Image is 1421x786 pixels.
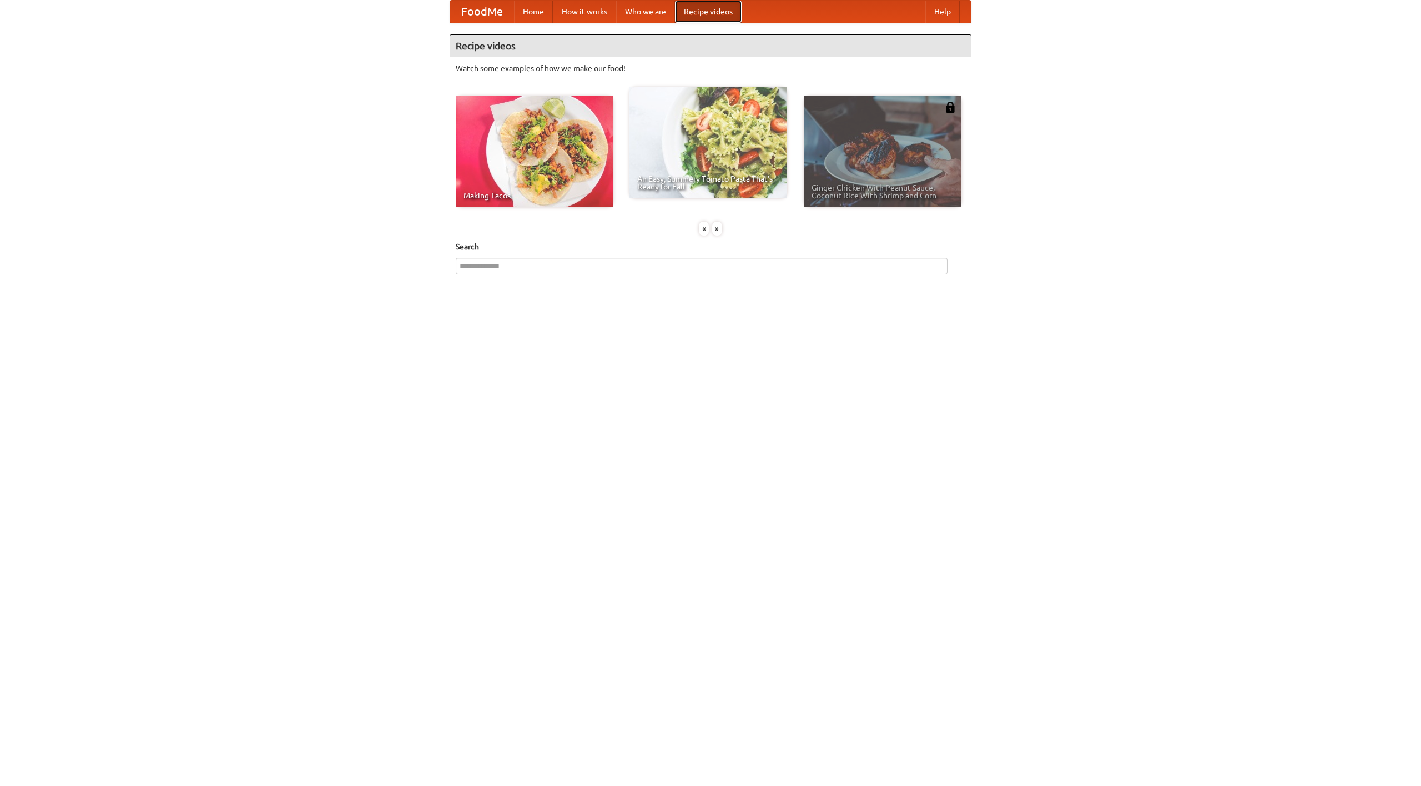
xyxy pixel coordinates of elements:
a: Help [925,1,960,23]
a: Recipe videos [675,1,742,23]
a: FoodMe [450,1,514,23]
a: Who we are [616,1,675,23]
a: Home [514,1,553,23]
img: 483408.png [945,102,956,113]
h5: Search [456,241,965,252]
a: An Easy, Summery Tomato Pasta That's Ready for Fall [629,87,787,198]
div: « [699,222,709,236]
div: » [712,222,722,236]
span: Making Tacos [463,192,606,199]
a: How it works [553,1,616,23]
h4: Recipe videos [450,35,971,57]
a: Making Tacos [456,96,613,207]
span: An Easy, Summery Tomato Pasta That's Ready for Fall [637,175,779,191]
p: Watch some examples of how we make our food! [456,63,965,74]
